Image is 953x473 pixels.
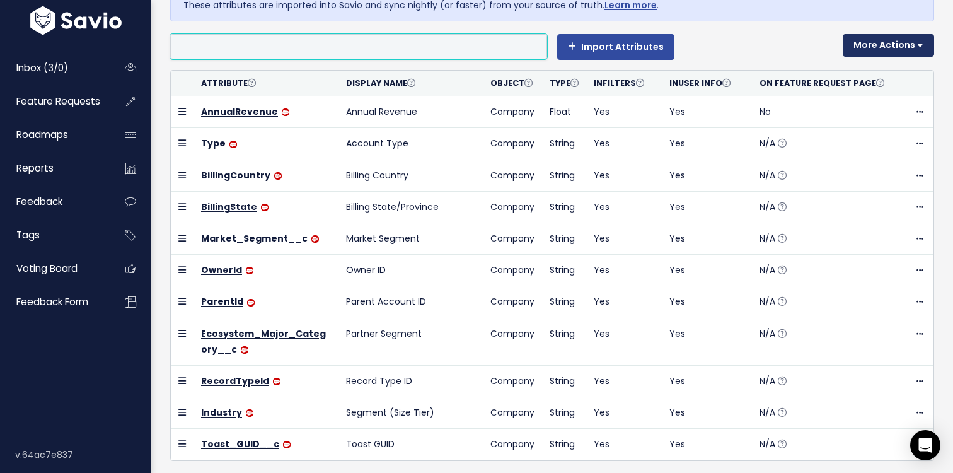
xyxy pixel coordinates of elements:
[542,255,586,286] td: String
[752,318,896,365] td: N/A
[273,378,280,385] img: salesforce-icon.deb8f6f1a988.png
[201,438,279,450] a: Toast_GUID__c
[662,318,752,365] td: Yes
[662,160,752,191] td: Yes
[201,169,270,182] a: BillingCountry
[15,438,151,471] div: v.64ac7e837
[338,160,483,191] td: Billing Country
[483,96,542,128] td: Company
[542,429,586,460] td: String
[586,365,662,397] td: Yes
[201,375,269,387] a: RecordTypeId
[338,255,483,286] td: Owner ID
[542,397,586,429] td: String
[201,232,308,245] a: Market_Segment__c
[542,223,586,255] td: String
[247,299,255,307] img: salesforce-icon.deb8f6f1a988.png
[483,318,542,365] td: Company
[483,128,542,160] td: Company
[201,137,226,149] a: Type
[16,295,88,308] span: Feedback form
[752,286,896,318] td: N/A
[542,286,586,318] td: String
[550,78,579,88] span: Type
[283,441,291,448] img: salesforce-icon.deb8f6f1a988.png
[662,71,752,96] th: In
[338,128,483,160] td: Account Type
[662,429,752,460] td: Yes
[483,191,542,223] td: Company
[338,191,483,223] td: Billing State/Province
[752,160,896,191] td: N/A
[201,406,242,419] a: Industry
[201,327,326,356] a: Ecosystem_Major_Category__c
[274,172,282,180] img: salesforce-icon.deb8f6f1a988.png
[662,96,752,128] td: Yes
[586,71,662,96] th: In
[752,429,896,460] td: N/A
[16,61,68,74] span: Inbox (3/0)
[542,128,586,160] td: String
[338,365,483,397] td: Record Type ID
[246,409,253,417] img: salesforce-icon.deb8f6f1a988.png
[338,286,483,318] td: Parent Account ID
[542,96,586,128] td: Float
[662,397,752,429] td: Yes
[16,195,62,208] span: Feedback
[338,96,483,128] td: Annual Revenue
[542,318,586,365] td: String
[16,95,100,108] span: Feature Requests
[910,430,940,460] div: Open Intercom Messenger
[662,255,752,286] td: Yes
[586,128,662,160] td: Yes
[542,160,586,191] td: String
[16,262,78,275] span: Voting Board
[3,120,105,149] a: Roadmaps
[3,54,105,83] a: Inbox (3/0)
[662,365,752,397] td: Yes
[542,365,586,397] td: String
[201,105,278,118] a: AnnualRevenue
[752,223,896,255] td: N/A
[586,318,662,365] td: Yes
[586,223,662,255] td: Yes
[752,255,896,286] td: N/A
[201,264,242,276] a: OwnerId
[483,429,542,460] td: Company
[3,288,105,317] a: Feedback form
[193,71,338,96] th: Attribute
[16,228,40,242] span: Tags
[662,223,752,255] td: Yes
[282,108,289,116] img: salesforce-icon.deb8f6f1a988.png
[586,397,662,429] td: Yes
[338,429,483,460] td: Toast GUID
[752,365,896,397] td: N/A
[483,160,542,191] td: Company
[483,286,542,318] td: Company
[586,429,662,460] td: Yes
[483,365,542,397] td: Company
[586,255,662,286] td: Yes
[542,191,586,223] td: String
[338,223,483,255] td: Market Segment
[3,254,105,283] a: Voting Board
[490,78,533,88] span: Object
[201,295,243,308] a: ParentId
[752,71,896,96] th: On Feature Request Page
[261,204,269,211] img: salesforce-icon.deb8f6f1a988.png
[678,78,731,88] span: User Info
[557,34,674,59] button: Import Attributes
[3,221,105,250] a: Tags
[201,201,257,213] a: BillingState
[662,191,752,223] td: Yes
[16,161,54,175] span: Reports
[3,187,105,216] a: Feedback
[241,346,248,354] img: salesforce-icon.deb8f6f1a988.png
[483,397,542,429] td: Company
[483,255,542,286] td: Company
[311,235,319,243] img: salesforce-icon.deb8f6f1a988.png
[3,154,105,183] a: Reports
[586,160,662,191] td: Yes
[843,34,934,57] button: More Actions
[16,128,68,141] span: Roadmaps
